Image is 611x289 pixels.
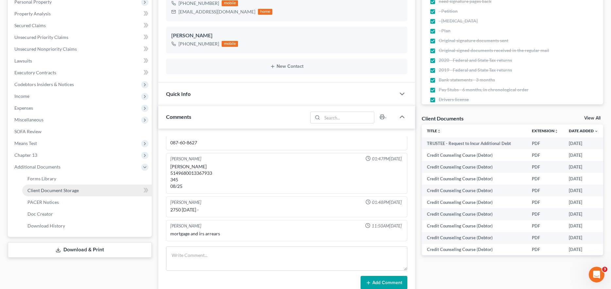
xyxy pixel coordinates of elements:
div: [PERSON_NAME] [171,32,402,40]
span: Means Test [14,140,37,146]
td: PDF [527,220,564,232]
div: [PERSON_NAME] [170,156,201,162]
span: Unsecured Priority Claims [14,34,68,40]
span: Expenses [14,105,33,111]
a: Extensionunfold_more [532,128,558,133]
span: Chapter 13 [14,152,37,158]
span: Property Analysis [14,11,51,16]
div: mobile [222,0,238,6]
a: Client Document Storage [22,185,152,196]
i: expand_more [594,129,598,133]
div: [EMAIL_ADDRESS][DOMAIN_NAME] [178,9,255,15]
a: PACER Notices [22,196,152,208]
div: id online 087-60-8627 [170,126,403,146]
td: Credit Counseling Course (Debtor) [422,173,527,185]
td: [DATE] [564,208,603,220]
td: [DATE] [564,173,603,185]
td: Credit Counseling Course (Debtor) [422,244,527,256]
td: PDF [527,196,564,208]
span: 3 [602,267,607,272]
span: Codebtors Insiders & Notices [14,81,74,87]
div: home [258,9,272,15]
span: Income [14,93,29,99]
a: Doc Creator [22,208,152,220]
span: Secured Claims [14,23,46,28]
td: [DATE] [564,149,603,161]
div: mortgage and irs arrears [170,230,403,237]
span: SOFA Review [14,129,42,134]
span: - Plan [439,27,450,34]
td: Credit Counseling Course (Debtor) [422,208,527,220]
td: PDF [527,161,564,173]
span: Original signature documents sent [439,37,508,44]
div: [PERSON_NAME] [170,223,201,229]
span: - Petition [439,8,458,14]
a: Titleunfold_more [427,128,441,133]
span: Unsecured Nonpriority Claims [14,46,77,52]
div: 2750 [DATE] - [170,207,403,213]
a: Secured Claims [9,20,152,31]
td: [DATE] [564,232,603,244]
td: Credit Counseling Course (Debtor) [422,185,527,196]
td: [DATE] [564,185,603,196]
a: Property Analysis [9,8,152,20]
a: SOFA Review [9,126,152,137]
span: Lawsuits [14,58,32,63]
a: View All [584,116,601,120]
td: TRUSTEE - Request to Incur Additional Debt [422,137,527,149]
span: Comments [166,114,191,120]
div: [PHONE_NUMBER] [178,41,219,47]
span: Quick Info [166,91,191,97]
div: mobile [222,41,238,47]
div: [PERSON_NAME] 5149680013367933 345 08/25 [170,163,403,190]
span: Pay Stubs - 6 months, in chronological order [439,86,529,93]
span: Forms Library [27,176,56,181]
span: Miscellaneous [14,117,43,122]
a: Date Added expand_more [569,128,598,133]
span: 11:50AM[DATE] [372,223,402,229]
td: [DATE] [564,220,603,232]
td: Credit Counseling Course (Debtor) [422,161,527,173]
td: PDF [527,208,564,220]
td: [DATE] [564,137,603,149]
i: unfold_more [437,129,441,133]
td: [DATE] [564,196,603,208]
td: PDF [527,173,564,185]
td: [DATE] [564,161,603,173]
a: Download History [22,220,152,232]
a: Download & Print [8,242,152,258]
span: 01:48PM[DATE] [372,199,402,206]
td: [DATE] [564,244,603,256]
a: Unsecured Priority Claims [9,31,152,43]
span: Drivers license [439,96,469,103]
span: Download History [27,223,65,228]
td: Credit Counseling Course (Debtor) [422,232,527,244]
div: [PERSON_NAME] [170,199,201,206]
span: Additional Documents [14,164,60,170]
span: PACER Notices [27,199,59,205]
a: Unsecured Nonpriority Claims [9,43,152,55]
span: 2019 - Federal and State Tax returns [439,67,512,73]
td: PDF [527,149,564,161]
td: Credit Counseling Course (Debtor) [422,196,527,208]
td: PDF [527,244,564,256]
a: Executory Contracts [9,67,152,79]
i: unfold_more [554,129,558,133]
input: Search... [322,112,374,123]
td: Credit Counseling Course (Debtor) [422,149,527,161]
span: Bank statements - 3 months [439,77,495,83]
iframe: Intercom live chat [589,267,604,282]
td: Credit Counseling Course (Debtor) [422,220,527,232]
span: Executory Contracts [14,70,56,75]
a: Forms Library [22,173,152,185]
td: PDF [527,137,564,149]
div: Client Documents [422,115,464,122]
span: Client Document Storage [27,188,79,193]
a: Lawsuits [9,55,152,67]
td: PDF [527,232,564,244]
span: 2020 - Federal and State Tax returns [439,57,512,63]
span: - [MEDICAL_DATA] [439,18,478,24]
span: 01:47PM[DATE] [372,156,402,162]
span: Doc Creator [27,211,53,217]
span: Original signed documents received in the regular mail [439,47,549,54]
